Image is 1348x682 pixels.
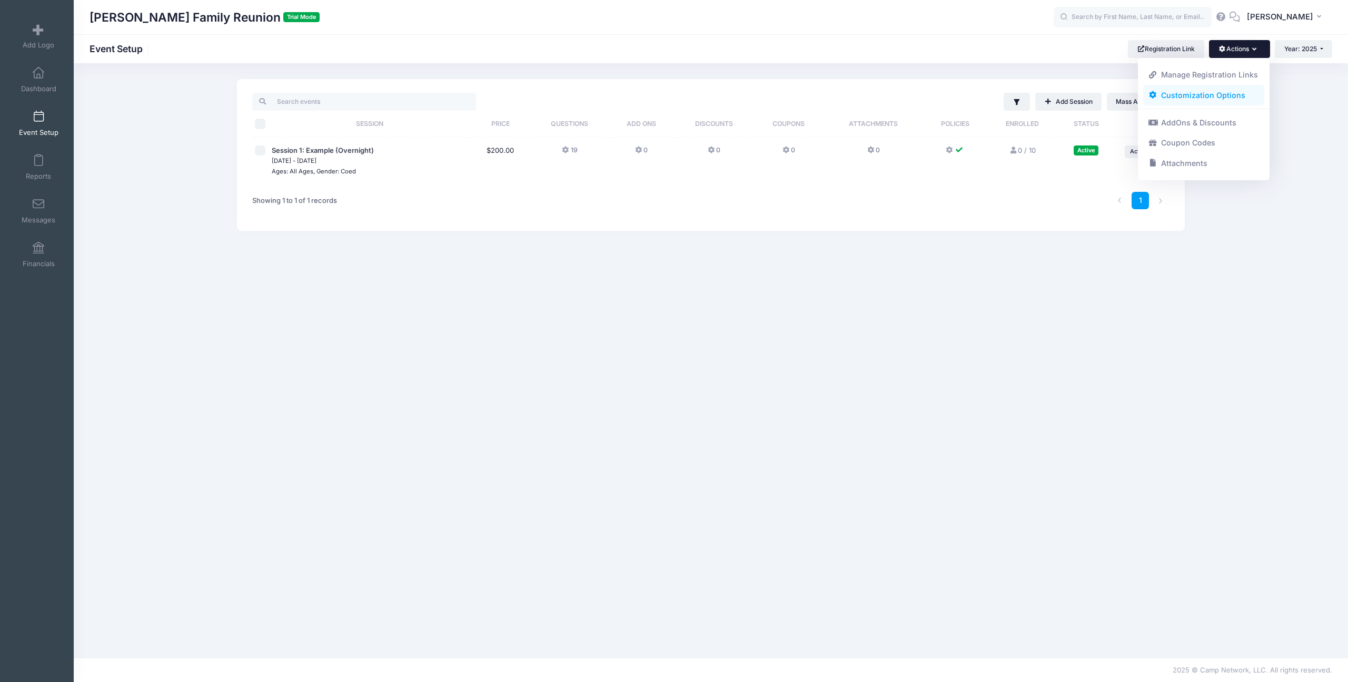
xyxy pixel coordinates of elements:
[1035,93,1102,111] a: Add Session
[782,145,795,161] button: 0
[14,61,64,98] a: Dashboard
[22,216,55,225] span: Messages
[471,138,530,184] td: $200.00
[849,120,898,128] span: Attachments
[941,120,969,128] span: Policies
[1143,113,1265,133] a: AddOns & Discounts
[1128,40,1204,58] a: Registration Link
[1125,145,1162,158] button: Action
[1058,111,1115,138] th: Status
[867,145,880,161] button: 0
[1054,7,1212,28] input: Search by First Name, Last Name, or Email...
[1284,45,1317,53] span: Year: 2025
[1247,11,1313,23] span: [PERSON_NAME]
[708,145,720,161] button: 0
[924,111,987,138] th: Policies
[14,149,64,186] a: Reports
[530,111,609,138] th: Questions
[562,145,577,161] button: 19
[609,111,673,138] th: Add Ons
[1143,133,1265,153] a: Coupon Codes
[21,84,56,93] span: Dashboard
[283,12,320,22] span: Trial Mode
[471,111,530,138] th: Price
[772,120,805,128] span: Coupons
[252,93,476,111] input: Search events
[272,168,356,175] small: Ages: All Ages, Gender: Coed
[1009,146,1036,154] a: 0 / 10
[1116,98,1156,105] span: Mass Actions
[23,41,54,50] span: Add Logo
[627,120,656,128] span: Add Ons
[1143,85,1265,105] a: Customization Options
[1107,93,1169,111] button: Mass Actions
[26,172,51,181] span: Reports
[14,236,64,273] a: Financials
[19,128,58,137] span: Event Setup
[272,146,374,154] span: Session 1: Example (Overnight)
[673,111,754,138] th: Discounts
[269,111,471,138] th: Session
[1173,666,1332,674] span: 2025 © Camp Network, LLC. All rights reserved.
[824,111,924,138] th: Attachments
[1130,148,1148,155] span: Action
[14,17,64,54] a: Add Logo
[1132,192,1149,209] a: 1
[635,145,648,161] button: 0
[695,120,733,128] span: Discounts
[1074,145,1098,155] div: Active
[1209,40,1270,58] button: Actions
[90,5,320,30] h1: [PERSON_NAME] Family Reunion
[987,111,1058,138] th: Enrolled
[272,157,316,164] small: [DATE] - [DATE]
[1275,40,1332,58] button: Year: 2025
[14,105,64,142] a: Event Setup
[252,189,337,213] div: Showing 1 to 1 of 1 records
[90,43,152,54] h1: Event Setup
[1143,153,1265,173] a: Attachments
[1240,5,1332,30] button: [PERSON_NAME]
[1143,65,1265,85] a: Manage Registration Links
[754,111,824,138] th: Coupons
[23,259,55,268] span: Financials
[551,120,588,128] span: Questions
[14,192,64,229] a: Messages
